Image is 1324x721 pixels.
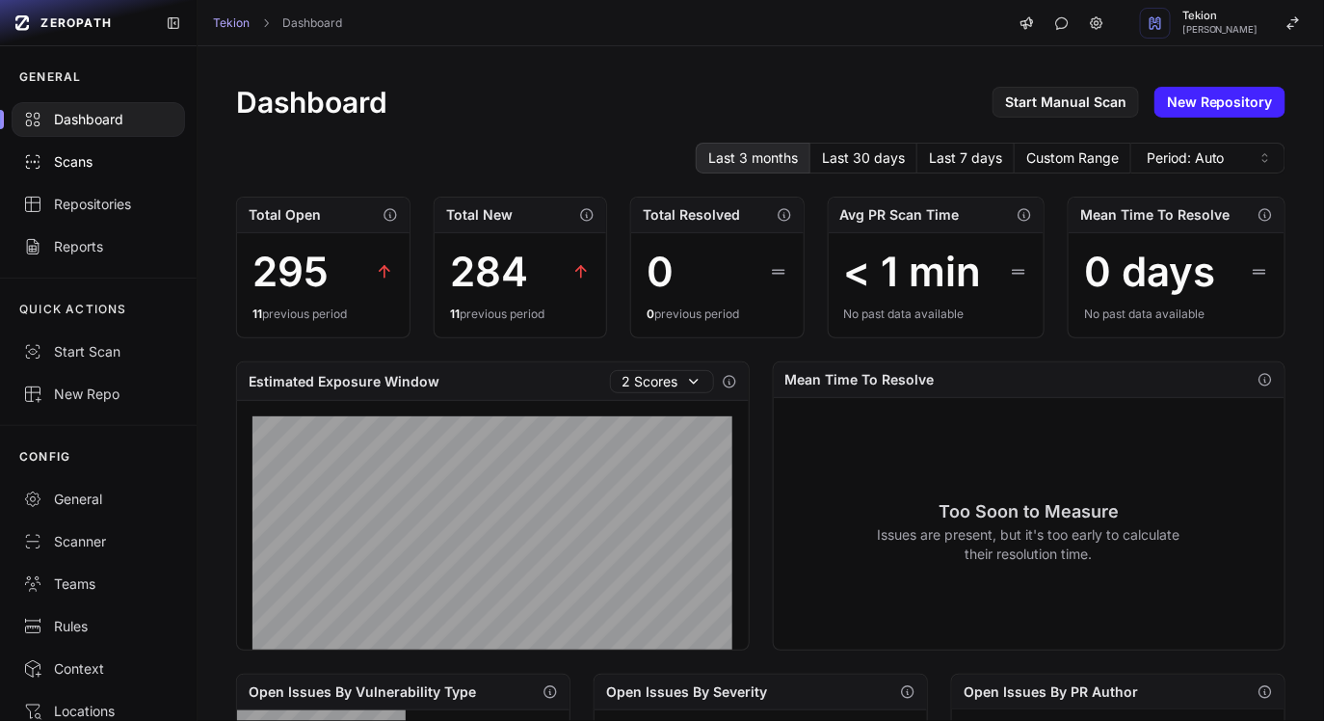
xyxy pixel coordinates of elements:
[23,574,173,594] div: Teams
[1154,87,1285,118] a: New Repository
[606,682,767,702] h2: Open Issues By Severity
[964,682,1138,702] h2: Open Issues By PR Author
[213,15,250,31] a: Tekion
[23,659,173,679] div: Context
[1147,148,1225,168] span: Period: Auto
[8,8,150,39] a: ZEROPATH
[696,143,810,174] button: Last 3 months
[23,342,173,361] div: Start Scan
[1258,150,1273,166] svg: caret sort,
[1015,143,1131,174] button: Custom Range
[785,370,935,389] h2: Mean Time To Resolve
[844,249,982,295] div: < 1 min
[450,307,460,321] span: 11
[23,532,173,551] div: Scanner
[1084,249,1215,295] div: 0 days
[23,702,173,721] div: Locations
[23,490,173,509] div: General
[993,87,1139,118] a: Start Manual Scan
[249,205,321,225] h2: Total Open
[647,307,788,322] div: previous period
[23,617,173,636] div: Rules
[450,307,591,322] div: previous period
[19,449,70,465] p: CONFIG
[213,15,342,31] nav: breadcrumb
[236,85,387,120] h1: Dashboard
[252,307,393,322] div: previous period
[647,249,674,295] div: 0
[917,143,1015,174] button: Last 7 days
[252,307,262,321] span: 11
[19,302,127,317] p: QUICK ACTIONS
[259,16,273,30] svg: chevron right,
[647,307,654,321] span: 0
[23,237,173,256] div: Reports
[1084,307,1269,322] div: No past data available
[19,69,81,85] p: GENERAL
[877,525,1180,564] p: Issues are present, but it's too early to calculate their resolution time.
[450,249,528,295] div: 284
[23,110,173,129] div: Dashboard
[643,205,740,225] h2: Total Resolved
[810,143,917,174] button: Last 30 days
[252,249,329,295] div: 295
[282,15,342,31] a: Dashboard
[249,682,476,702] h2: Open Issues By Vulnerability Type
[249,372,439,391] h2: Estimated Exposure Window
[610,370,714,393] button: 2 Scores
[23,385,173,404] div: New Repo
[446,205,513,225] h2: Total New
[1182,11,1258,21] span: Tekion
[844,307,1029,322] div: No past data available
[1182,25,1258,35] span: [PERSON_NAME]
[23,152,173,172] div: Scans
[1080,205,1230,225] h2: Mean Time To Resolve
[23,195,173,214] div: Repositories
[877,498,1180,525] h3: Too Soon to Measure
[840,205,960,225] h2: Avg PR Scan Time
[40,15,112,31] span: ZEROPATH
